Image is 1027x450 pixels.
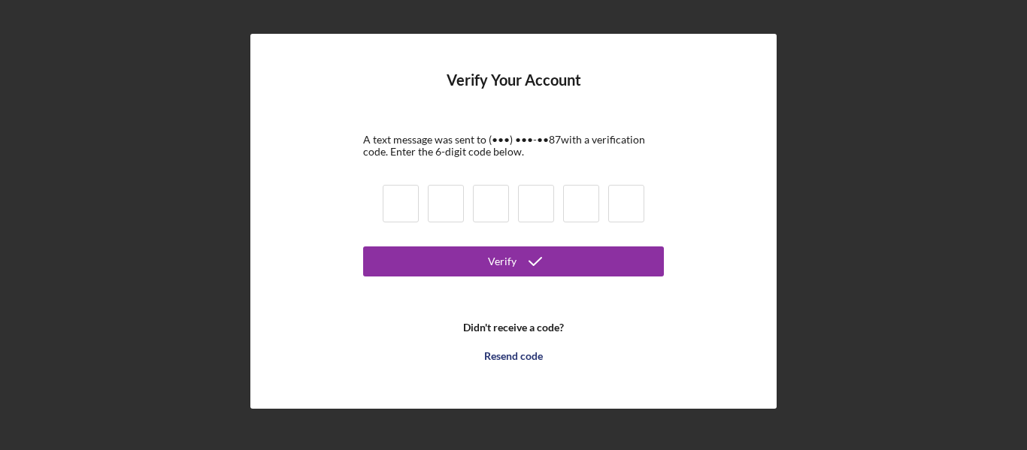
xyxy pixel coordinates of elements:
button: Verify [363,246,664,276]
h4: Verify Your Account [447,71,581,111]
div: Resend code [484,341,543,371]
b: Didn't receive a code? [463,322,564,334]
div: Verify [488,246,517,276]
button: Resend code [363,341,664,371]
div: A text message was sent to (•••) •••-•• 87 with a verification code. Enter the 6-digit code below. [363,134,664,158]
